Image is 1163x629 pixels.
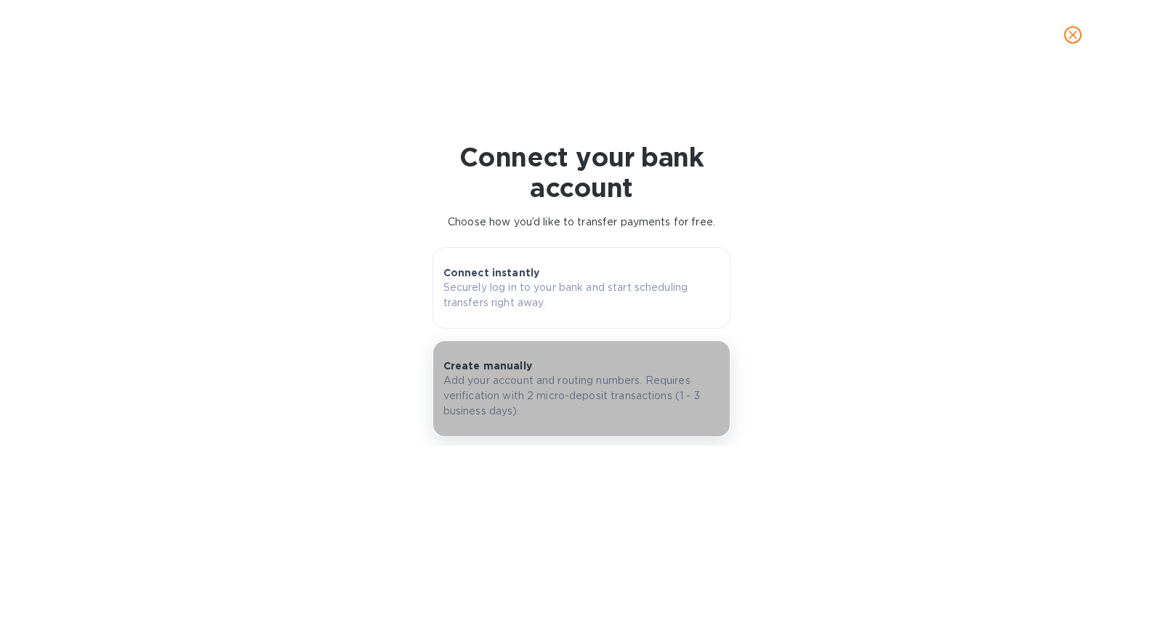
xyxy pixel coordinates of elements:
button: close [1055,17,1090,52]
p: Create manually [443,358,532,373]
p: Choose how you’d like to transfer payments for free. [448,215,715,230]
p: Add your account and routing numbers. Requires verification with 2 micro-deposit transactions (1 ... [443,373,720,419]
p: Connect instantly [443,265,540,280]
button: Create manuallyAdd your account and routing numbers. Requires verification with 2 micro-deposit t... [432,340,731,437]
h1: Connect your bank account [432,142,731,203]
p: Securely log in to your bank and start scheduling transfers right away. [443,280,720,311]
button: Connect instantlySecurely log in to your bank and start scheduling transfers right away. [432,247,731,329]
